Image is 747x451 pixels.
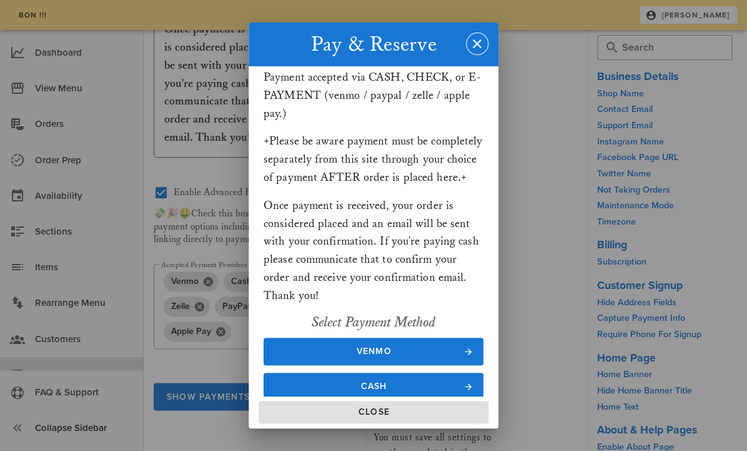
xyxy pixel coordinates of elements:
[264,69,483,123] p: Payment accepted via CASH, CHECK, or E-PAYMENT (venmo / paypal / zelle / apple pay.)
[264,133,483,186] p: +Please be aware payment must be completely separately from this site through your choice of paym...
[264,313,483,333] h2: Select Payment Method
[264,197,483,305] p: Once payment is received, your order is considered placed and an email will be sent with your con...
[310,32,436,58] span: Pay & Reserve
[264,407,483,417] span: Close
[276,381,472,392] span: Cash
[259,401,488,423] button: Close
[276,346,472,357] span: Venmo
[264,338,483,365] button: Venmo
[264,373,483,400] button: Cash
